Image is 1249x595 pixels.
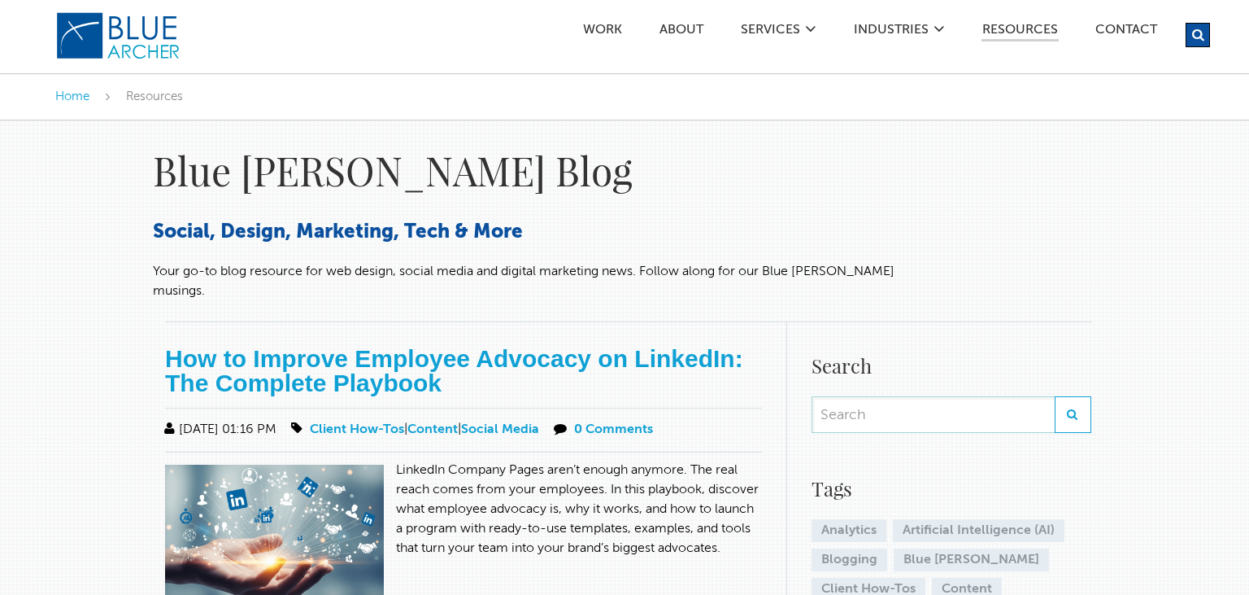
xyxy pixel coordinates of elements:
a: How to Improve Employee Advocacy on LinkedIn: The Complete Playbook [165,345,743,396]
a: Artificial Intelligence (AI) [893,519,1064,542]
a: Contact [1095,24,1158,41]
a: Home [55,90,89,103]
a: Work [582,24,623,41]
a: SERVICES [740,24,801,41]
span: Resources [126,90,183,103]
a: Client How-Tos [310,423,404,436]
h1: Blue [PERSON_NAME] Blog [153,145,901,195]
h4: Tags [812,474,1091,503]
a: Content [407,423,458,436]
span: [DATE] 01:16 PM [161,423,276,436]
a: Industries [853,24,929,41]
p: Your go-to blog resource for web design, social media and digital marketing news. Follow along fo... [153,262,901,301]
a: Social Media [461,423,539,436]
a: ABOUT [659,24,704,41]
span: | | [288,423,542,436]
input: Search [812,396,1055,433]
a: Blogging [812,549,887,571]
a: Blue [PERSON_NAME] [894,549,1049,571]
p: LinkedIn Company Pages aren’t enough anymore. The real reach comes from your employees. In this p... [165,461,762,558]
h3: Social, Design, Marketing, Tech & More [153,220,901,246]
h4: Search [812,351,1091,380]
img: Blue Archer Logo [55,11,181,60]
a: Resources [981,24,1059,42]
a: 0 Comments [574,423,653,436]
a: Analytics [812,519,886,542]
